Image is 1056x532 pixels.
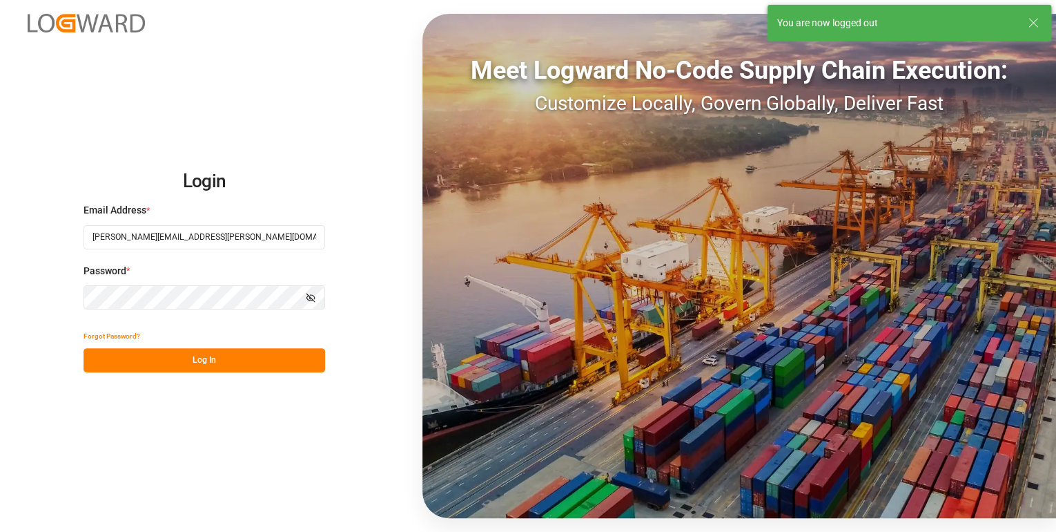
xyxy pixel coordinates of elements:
div: You are now logged out [777,16,1015,30]
span: Email Address [84,203,146,218]
button: Log In [84,348,325,372]
div: Meet Logward No-Code Supply Chain Execution: [422,52,1056,89]
button: Forgot Password? [84,324,140,348]
h2: Login [84,160,325,204]
input: Enter your email [84,225,325,249]
img: Logward_new_orange.png [28,14,145,32]
div: Customize Locally, Govern Globally, Deliver Fast [422,89,1056,118]
span: Password [84,264,126,278]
